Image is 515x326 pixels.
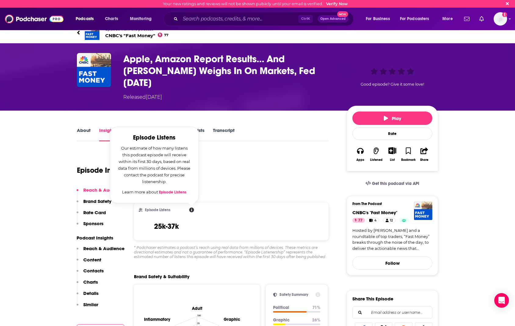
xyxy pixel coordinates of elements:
img: Apple, Amazon Report Results… And Jamie Dimon Weighs In On Markets, Fed 7/31/25 [77,53,111,87]
a: InsightsPodchaser Pro [99,127,129,141]
h3: Apple, Amazon Report Results… And Jamie Dimon Weighs In On Markets, Fed 7/31/25 [123,53,337,89]
p: Content [83,257,101,263]
span: CNBC's "Fast Money" [105,33,168,38]
a: 12 [383,218,396,223]
svg: Email not verified [502,12,507,17]
p: Political [273,305,308,310]
button: Reach & Audience [77,187,124,198]
p: Contacts [83,268,104,274]
a: About [77,127,91,141]
p: 26 % [312,317,320,323]
div: Released [DATE] [123,94,162,101]
span: For Business [366,15,390,23]
button: Follow [352,256,432,270]
button: Listened [368,143,384,165]
span: New [337,11,348,17]
button: Apps [352,143,368,165]
a: 4 [366,218,379,223]
button: open menu [362,14,398,24]
p: 71 % [312,305,320,310]
button: Brand Safety [77,198,111,210]
span: Get this podcast via API [372,181,419,186]
div: * Podchaser estimates a podcast’s reach using real data from millions of devices. These metrics a... [134,245,329,259]
h3: 25k-37k [154,222,179,231]
div: Search podcasts, credits, & more... [169,12,359,26]
img: CNBC's "Fast Money" [414,202,432,220]
text: Adult [192,306,203,311]
p: Reach & Audience [83,187,124,193]
span: 12 [390,218,393,224]
span: More [442,15,453,23]
div: Listened [370,158,383,162]
button: Content [77,257,101,268]
div: Search followers [352,307,432,319]
button: open menu [396,14,438,24]
a: Transcript [213,127,235,141]
button: Rate Card [77,210,106,221]
a: 77 [352,218,365,223]
div: Apps [356,158,364,162]
span: Play [384,115,401,121]
p: Brand Safety [83,198,111,204]
input: Search podcasts, credits, & more... [180,14,298,24]
a: Charts [101,14,122,24]
span: 77 [164,34,168,37]
a: Hosted by [PERSON_NAME] and a roundtable of top traders, “Fast Money” breaks through the noise of... [352,228,432,251]
button: open menu [71,14,102,24]
p: Details [83,290,99,296]
button: Reach & Audience [77,246,124,257]
a: Show notifications dropdown [477,14,486,24]
tspan: 100 [197,314,201,317]
button: Details [77,290,99,302]
a: CNBC's "Fast Money" [352,210,397,215]
span: 77 [358,218,362,224]
h2: Safety Summary [279,292,313,297]
h3: From The Podcast [352,202,427,206]
p: Learn more about [117,189,191,196]
h1: Episode Insights [77,166,131,175]
input: Email address or username... [358,307,427,318]
button: Similar [77,302,98,313]
p: Rate Card [83,210,106,215]
p: Charts [83,279,98,285]
text: Graphic [224,317,240,322]
div: Show More ButtonList [384,143,400,165]
h2: Episode Listens [117,134,191,141]
h2: Episode Listens [145,208,170,212]
span: For Podcasters [400,15,429,23]
h2: Brand Safety & Suitability [134,274,189,279]
div: List [390,158,395,162]
div: Bookmark [401,158,416,162]
p: Similar [83,302,98,307]
span: 4 [374,218,376,224]
button: Share [416,143,432,165]
img: User Profile [494,12,507,26]
div: Rate [352,127,432,140]
div: Your new ratings and reviews will not be shown publicly until your email is verified. [163,2,348,6]
button: Sponsors [77,221,103,232]
button: Contacts [77,268,104,279]
button: open menu [126,14,160,24]
p: Our estimate of how many listens this podcast episode will receive within its first 30 days, base... [117,145,191,185]
span: Good episode? Give it some love! [361,82,424,87]
p: Graphic [273,317,307,323]
a: Verify Now [326,2,348,6]
span: Monitoring [130,15,152,23]
a: Show notifications dropdown [462,14,472,24]
button: Open AdvancedNew [318,15,348,23]
h3: Share This Episode [352,296,393,302]
p: Podcast Insights [77,235,124,241]
a: Episode Listens [159,190,186,195]
a: Get this podcast via API [361,176,424,191]
img: Podchaser - Follow, Share and Rate Podcasts [5,13,63,25]
p: Reach & Audience [83,246,124,251]
button: open menu [438,14,460,24]
a: CNBC's "Fast Money"Episode from the podcastCNBC's "Fast Money"77 [77,25,438,40]
button: Show More Button [386,147,398,154]
button: Play [352,112,432,125]
a: Lists [195,127,204,141]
